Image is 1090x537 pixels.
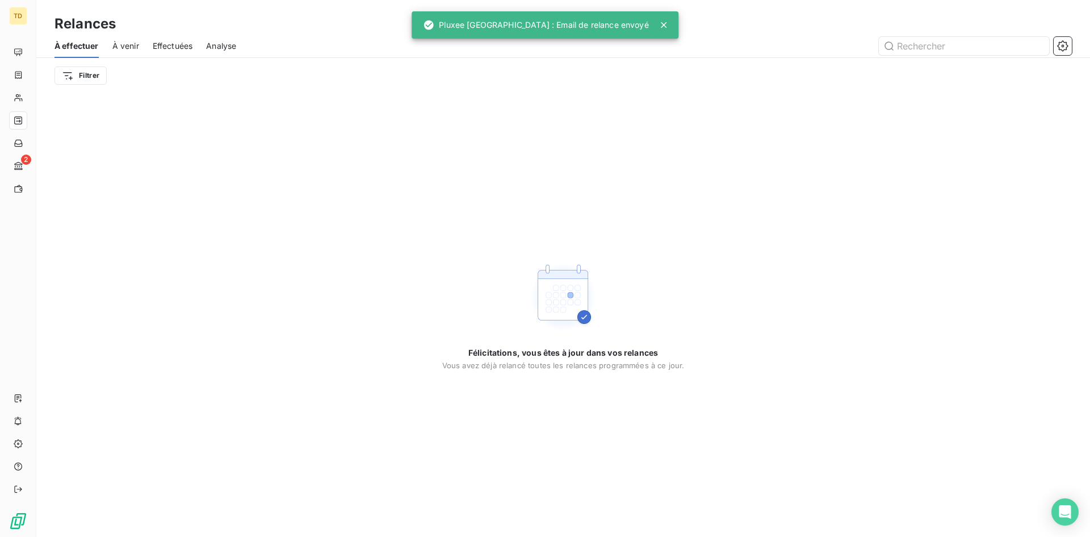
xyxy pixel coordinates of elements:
[879,37,1049,55] input: Rechercher
[1051,498,1079,526] div: Open Intercom Messenger
[527,261,599,334] img: Empty state
[206,40,236,52] span: Analyse
[9,7,27,25] div: TD
[468,347,658,359] span: Félicitations, vous êtes à jour dans vos relances
[112,40,139,52] span: À venir
[442,361,685,370] span: Vous avez déjà relancé toutes les relances programmées à ce jour.
[54,66,107,85] button: Filtrer
[423,15,649,35] div: Pluxee [GEOGRAPHIC_DATA] : Email de relance envoyé
[54,40,99,52] span: À effectuer
[153,40,193,52] span: Effectuées
[9,512,27,530] img: Logo LeanPay
[21,155,31,165] span: 2
[54,14,116,34] h3: Relances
